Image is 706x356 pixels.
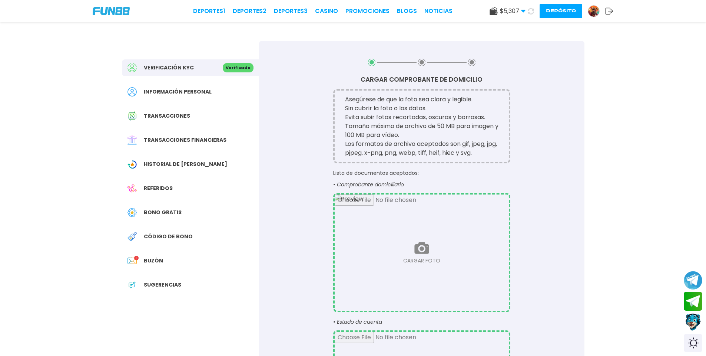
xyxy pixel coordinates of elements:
[122,156,259,173] a: Wagering TransactionHistorial de [PERSON_NAME]
[122,228,259,245] a: Redeem BonusCódigo de bono
[684,313,702,332] button: Contact customer service
[134,256,139,260] p: 1
[127,135,137,145] img: Financial Transaction
[144,257,163,265] span: Buzón
[127,280,137,290] img: App Feedback
[540,4,582,18] button: Depósito
[144,184,173,192] span: Referidos
[127,184,137,193] img: Referral
[588,6,599,17] img: Avatar
[144,112,190,120] span: Transacciones
[333,169,510,177] p: Lista de documentos aceptados:
[127,232,137,241] img: Redeem Bonus
[345,113,504,122] li: Evita subir fotos recortadas, oscuras y borrosas.
[193,7,225,16] a: Deportes1
[345,95,504,104] li: Asegúrese de que la foto sea clara y legible.
[274,7,308,16] a: Deportes3
[93,7,130,15] img: Company Logo
[144,136,226,144] span: Transacciones financieras
[144,160,227,168] span: Historial de [PERSON_NAME]
[122,180,259,197] a: ReferralReferidos
[223,63,253,72] p: Verificado
[333,318,510,326] p: • Estado de cuenta
[122,252,259,269] a: InboxBuzón1
[122,84,259,100] a: PersonalInformación personal
[333,181,510,189] p: • Comprobante domiciliario
[345,104,504,113] li: Sin cubrir la foto o los datos.
[127,208,137,217] img: Free Bonus
[588,5,605,17] a: Avatar
[500,7,526,16] span: $ 5,307
[315,7,338,16] a: CASINO
[144,88,212,96] span: Información personal
[333,75,510,85] h3: CARGAR COMPROBANTE DE DOMICILIO
[122,59,259,76] a: Verificación KYCVerificado
[122,108,259,124] a: Transaction HistoryTransacciones
[684,334,702,352] div: Switch theme
[144,209,182,216] span: Bono Gratis
[127,256,137,265] img: Inbox
[684,292,702,311] button: Join telegram
[684,271,702,290] button: Join telegram channel
[122,204,259,221] a: Free BonusBono Gratis
[345,140,504,157] li: Los formatos de archivo aceptados son gif, jpeg, jpg, pjpeg, x-png, png, webp, tiff, heif, hiec y...
[122,132,259,148] a: Financial TransactionTransacciones financieras
[397,7,417,16] a: BLOGS
[144,281,181,289] span: Sugerencias
[144,233,193,241] span: Código de bono
[424,7,453,16] a: NOTICIAS
[345,122,504,140] li: Tamaño máximo de archivo de 50 MB para imagen y 100 MB para vídeo.
[127,87,137,97] img: Personal
[127,160,137,169] img: Wagering Transaction
[144,64,194,72] span: Verificación KYC
[127,111,137,121] img: Transaction History
[233,7,266,16] a: Deportes2
[345,7,390,16] a: Promociones
[122,277,259,293] a: App FeedbackSugerencias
